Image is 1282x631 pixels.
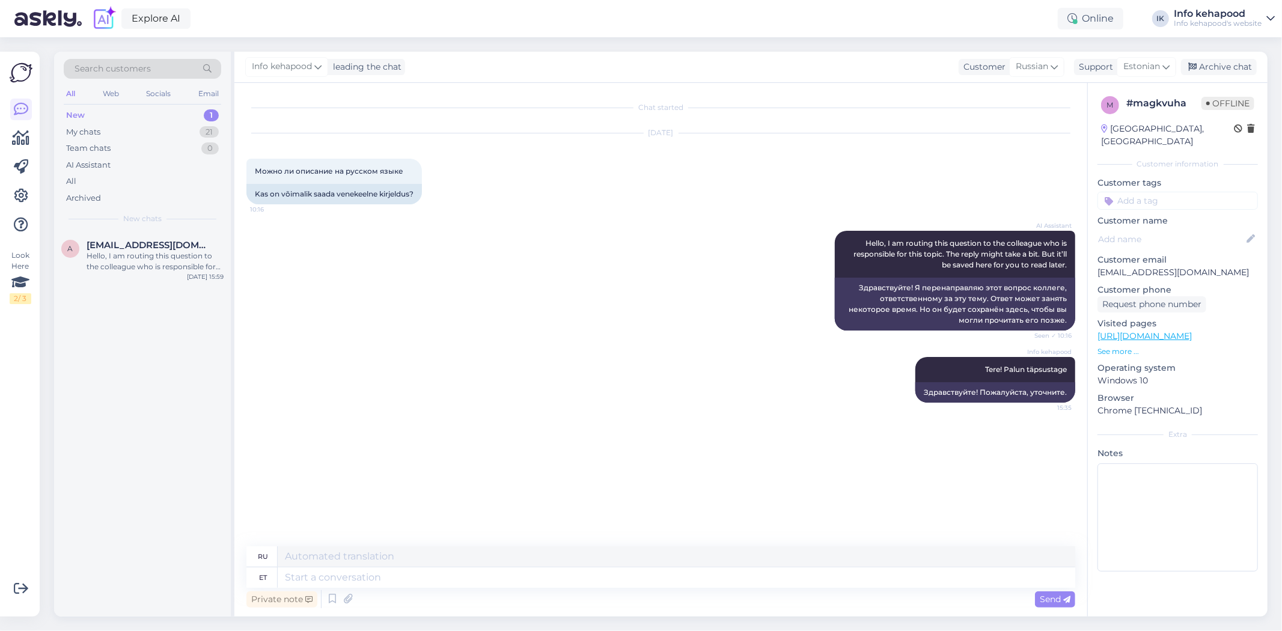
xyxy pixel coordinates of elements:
div: AI Assistant [66,159,111,171]
img: Askly Logo [10,61,32,84]
div: Archived [66,192,101,204]
span: Seen ✓ 10:16 [1027,331,1072,340]
p: Visited pages [1097,317,1258,330]
div: Extra [1097,429,1258,440]
span: AI Assistant [1027,221,1072,230]
p: Windows 10 [1097,374,1258,387]
div: 2 / 3 [10,293,31,304]
a: Info kehapoodInfo kehapood's website [1174,9,1275,28]
span: 10:16 [250,205,295,214]
div: Hello, I am routing this question to the colleague who is responsible for this topic. The reply m... [87,251,224,272]
a: Explore AI [121,8,191,29]
p: Chrome [TECHNICAL_ID] [1097,404,1258,417]
div: [DATE] [246,127,1075,138]
span: Estonian [1123,60,1160,73]
div: 0 [201,142,219,154]
input: Add name [1098,233,1244,246]
p: Operating system [1097,362,1258,374]
p: Customer tags [1097,177,1258,189]
a: [URL][DOMAIN_NAME] [1097,331,1192,341]
div: Email [196,86,221,102]
span: Можно ли описание на русском языке [255,166,403,175]
input: Add a tag [1097,192,1258,210]
span: Info kehapood [1027,347,1072,356]
img: explore-ai [91,6,117,31]
p: [EMAIL_ADDRESS][DOMAIN_NAME] [1097,266,1258,279]
span: Hello, I am routing this question to the colleague who is responsible for this topic. The reply m... [853,239,1069,269]
div: Request phone number [1097,296,1206,312]
div: ru [258,546,268,567]
div: Info kehapood [1174,9,1262,19]
p: Notes [1097,447,1258,460]
div: All [64,86,78,102]
div: Info kehapood's website [1174,19,1262,28]
p: Customer name [1097,215,1258,227]
span: anastassia.shegurova@gmail.com [87,240,212,251]
div: Customer [959,61,1006,73]
div: 1 [204,109,219,121]
span: a [68,244,73,253]
div: Online [1058,8,1123,29]
div: Здравствуйте! Пожалуйста, уточните. [915,382,1075,403]
span: m [1107,100,1114,109]
p: Browser [1097,392,1258,404]
div: et [259,567,267,588]
div: Kas on võimalik saada venekeelne kirjeldus? [246,184,422,204]
p: Customer email [1097,254,1258,266]
div: New [66,109,85,121]
p: See more ... [1097,346,1258,357]
span: New chats [123,213,162,224]
div: Web [100,86,121,102]
span: Tere! Palun täpsustage [985,365,1067,374]
div: 21 [200,126,219,138]
div: Look Here [10,250,31,304]
span: Search customers [75,62,151,75]
p: Customer phone [1097,284,1258,296]
span: Info kehapood [252,60,312,73]
div: Private note [246,591,317,608]
div: Customer information [1097,159,1258,169]
span: Offline [1201,97,1254,110]
div: [GEOGRAPHIC_DATA], [GEOGRAPHIC_DATA] [1101,123,1234,148]
div: Chat started [246,102,1075,113]
div: Support [1074,61,1113,73]
div: Team chats [66,142,111,154]
div: Archive chat [1181,59,1257,75]
div: # magkvuha [1126,96,1201,111]
div: Socials [144,86,173,102]
div: IK [1152,10,1169,27]
div: [DATE] 15:59 [187,272,224,281]
div: My chats [66,126,100,138]
div: Здравствуйте! Я перенаправляю этот вопрос коллеге, ответственному за эту тему. Ответ может занять... [835,278,1075,331]
div: All [66,175,76,187]
span: Russian [1016,60,1048,73]
span: 15:35 [1027,403,1072,412]
div: leading the chat [328,61,401,73]
span: Send [1040,594,1070,605]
